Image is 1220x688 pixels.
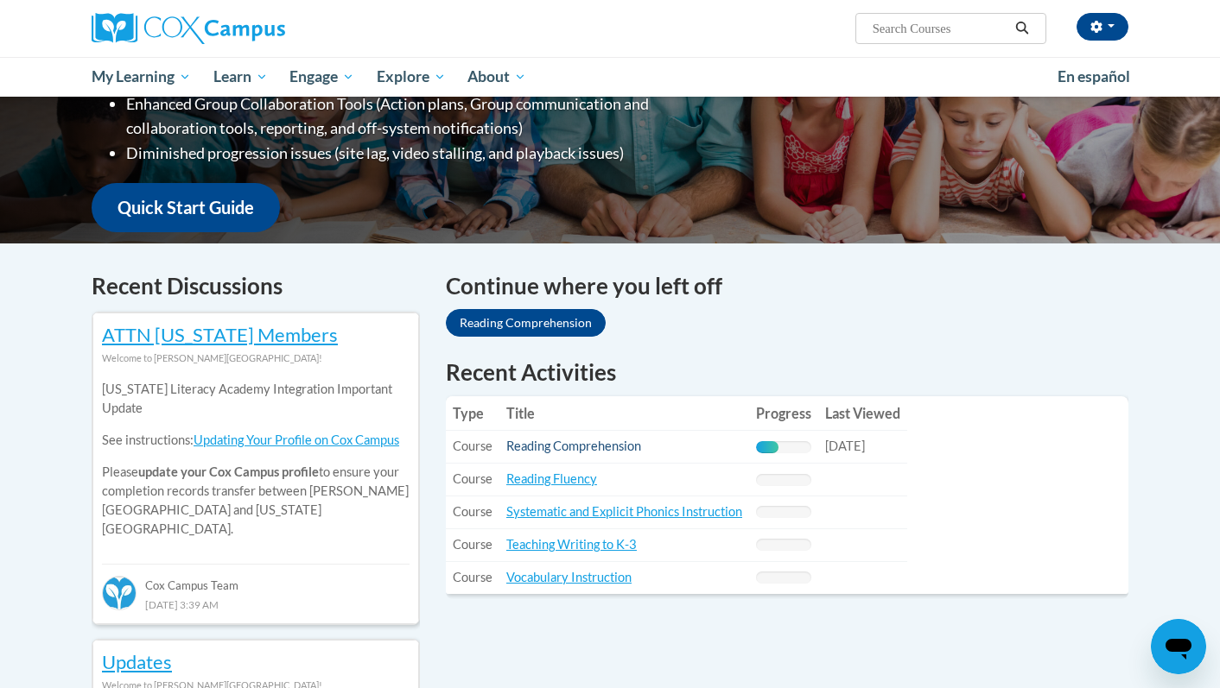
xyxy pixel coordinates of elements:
[453,570,492,584] span: Course
[1058,67,1130,85] span: En español
[92,269,420,303] h4: Recent Discussions
[506,471,597,486] a: Reading Fluency
[871,18,1009,39] input: Search Courses
[446,396,499,431] th: Type
[1009,18,1035,39] button: Search
[194,432,399,447] a: Updating Your Profile on Cox Campus
[102,564,410,595] div: Cox Campus Team
[506,439,641,453] a: Reading Comprehension
[92,13,420,44] a: Cox Campus
[102,323,338,346] a: ATTN [US_STATE] Members
[102,349,410,368] div: Welcome to [PERSON_NAME][GEOGRAPHIC_DATA]!
[499,396,749,431] th: Title
[457,57,538,97] a: About
[467,66,526,87] span: About
[213,66,268,87] span: Learn
[66,57,1154,97] div: Main menu
[92,66,191,87] span: My Learning
[92,13,285,44] img: Cox Campus
[506,504,742,519] a: Systematic and Explicit Phonics Instruction
[1077,13,1128,41] button: Account Settings
[446,309,606,337] a: Reading Comprehension
[506,537,637,552] a: Teaching Writing to K-3
[453,504,492,519] span: Course
[1151,619,1206,674] iframe: Button to launch messaging window
[825,439,865,453] span: [DATE]
[289,66,354,87] span: Engage
[446,357,1128,388] h1: Recent Activities
[453,537,492,552] span: Course
[92,183,280,232] a: Quick Start Guide
[506,570,632,584] a: Vocabulary Instruction
[102,595,410,614] div: [DATE] 3:39 AM
[446,269,1128,303] h4: Continue where you left off
[818,396,907,431] th: Last Viewed
[453,471,492,486] span: Course
[102,368,410,552] div: Please to ensure your completion records transfer between [PERSON_NAME][GEOGRAPHIC_DATA] and [US_...
[377,66,446,87] span: Explore
[126,92,718,142] li: Enhanced Group Collaboration Tools (Action plans, Group communication and collaboration tools, re...
[138,464,319,479] b: update your Cox Campus profile
[1046,59,1141,95] a: En español
[102,431,410,450] p: See instructions:
[126,141,718,166] li: Diminished progression issues (site lag, video stalling, and playback issues)
[278,57,365,97] a: Engage
[80,57,202,97] a: My Learning
[102,650,172,673] a: Updates
[365,57,457,97] a: Explore
[749,396,818,431] th: Progress
[202,57,279,97] a: Learn
[102,576,137,610] img: Cox Campus Team
[453,439,492,453] span: Course
[756,441,778,453] div: Progress, %
[102,380,410,418] p: [US_STATE] Literacy Academy Integration Important Update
